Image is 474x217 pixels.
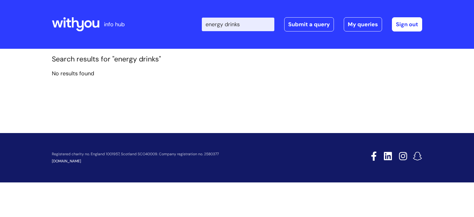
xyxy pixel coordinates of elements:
input: Search [202,18,274,31]
div: | - [202,17,422,31]
h1: Search results for "energy drinks" [52,55,422,64]
a: Sign out [392,17,422,31]
a: My queries [344,17,382,31]
p: Registered charity no. England 1001957, Scotland SCO40009. Company registration no. 2580377 [52,152,327,156]
a: Submit a query [284,17,334,31]
p: No results found [52,69,422,78]
a: [DOMAIN_NAME] [52,159,81,164]
p: info hub [104,19,125,29]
